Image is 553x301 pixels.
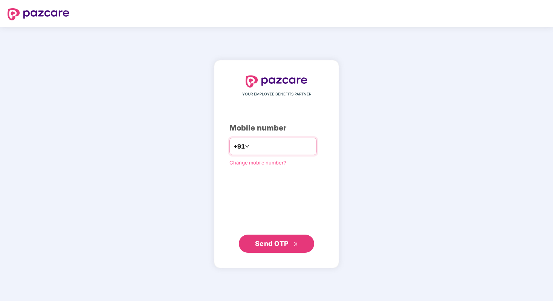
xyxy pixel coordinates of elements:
[229,122,324,134] div: Mobile number
[234,142,245,151] span: +91
[239,235,314,253] button: Send OTPdouble-right
[293,242,298,247] span: double-right
[242,91,311,97] span: YOUR EMPLOYEE BENEFITS PARTNER
[246,75,307,88] img: logo
[255,240,289,247] span: Send OTP
[229,160,286,166] a: Change mobile number?
[8,8,69,20] img: logo
[245,144,249,149] span: down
